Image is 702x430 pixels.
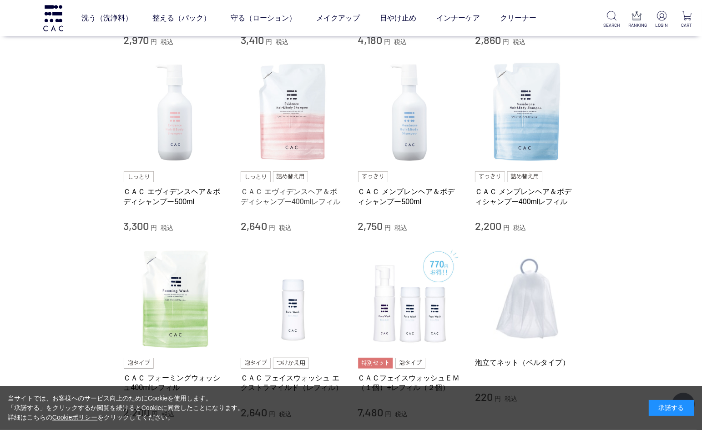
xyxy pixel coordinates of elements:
img: ＣＡＣ フォーミングウォッシュ400mlレフィル [124,247,227,350]
a: ＣＡＣ エヴィデンスヘア＆ボディシャンプー500ml [124,187,227,206]
a: クリーナー [500,5,536,31]
img: ＣＡＣ エヴィデンスヘア＆ボディシャンプー500ml [124,61,227,165]
span: 2,200 [475,219,501,232]
span: 2,640 [241,219,267,232]
img: ＣＡＣ メンブレンヘア＆ボディシャンプー500ml [358,61,462,165]
img: しっとり [124,171,154,182]
span: 円 [384,224,391,231]
img: すっきり [475,171,505,182]
a: LOGIN [654,11,670,29]
a: ＣＡＣ メンブレンヘア＆ボディシャンプー500ml [358,187,462,206]
a: 洗う（洗浄料） [81,5,132,31]
a: ＣＡＣフェイスウォッシュＥＭ（１個）+レフィル（２個） [358,373,462,393]
img: 特別セット [358,358,393,369]
a: Cookieポリシー [52,414,98,421]
img: つけかえ用 [273,358,308,369]
span: 2,750 [358,219,383,232]
a: 整える（パック） [152,5,211,31]
span: 税込 [279,224,292,231]
a: インナーケア [436,5,480,31]
img: ＣＡＣ メンブレンヘア＆ボディシャンプー400mlレフィル [475,61,579,165]
span: 3,300 [124,219,149,232]
img: 泡タイプ [124,358,154,369]
img: 詰め替え用 [273,171,308,182]
img: ＣＡＣフェイスウォッシュＥＭ（１個）+レフィル（２個） [358,247,462,350]
img: logo [42,5,65,31]
img: 詰め替え用 [507,171,542,182]
a: 日やけ止め [380,5,416,31]
span: 税込 [161,224,173,231]
a: RANKING [629,11,645,29]
a: ＣＡＣ メンブレンヘア＆ボディシャンプー400mlレフィル [475,187,579,206]
span: 円 [503,224,510,231]
span: 円 [151,224,157,231]
p: RANKING [629,22,645,29]
img: ＣＡＣ エヴィデンスヘア＆ボディシャンプー400mlレフィル [241,61,344,165]
img: 泡立てネット（ベルタイプ） [475,247,579,350]
img: しっとり [241,171,271,182]
a: CART [679,11,695,29]
a: メイクアップ [316,5,360,31]
div: 承諾する [649,400,694,416]
img: ＣＡＣ フェイスウォッシュ エクストラマイルド（レフィル） [241,247,344,350]
img: 泡タイプ [395,358,425,369]
a: 守る（ローション） [231,5,296,31]
p: SEARCH [603,22,619,29]
a: ＣＡＣ エヴィデンスヘア＆ボディシャンプー400mlレフィル [241,187,344,206]
p: LOGIN [654,22,670,29]
a: 泡立てネット（ベルタイプ） [475,358,579,367]
div: 当サイトでは、お客様へのサービス向上のためにCookieを使用します。 「承諾する」をクリックするか閲覧を続けるとCookieに同意したことになります。 詳細はこちらの をクリックしてください。 [8,394,244,422]
a: ＣＡＣ フォーミングウォッシュ400mlレフィル [124,373,227,393]
p: CART [679,22,695,29]
span: 税込 [513,224,526,231]
a: SEARCH [603,11,619,29]
a: ＣＡＣ フェイスウォッシュ エクストラマイルド（レフィル） [241,373,344,393]
img: 泡タイプ [241,358,271,369]
span: 円 [269,224,275,231]
span: 税込 [394,224,407,231]
img: すっきり [358,171,388,182]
